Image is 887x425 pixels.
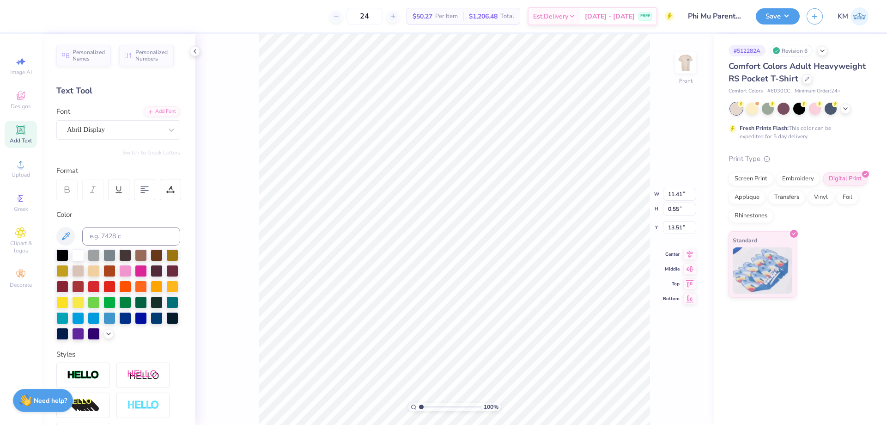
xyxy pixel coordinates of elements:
span: [DATE] - [DATE] [585,12,635,21]
div: Vinyl [808,191,834,204]
div: Rhinestones [729,209,773,223]
span: Personalized Numbers [135,49,168,62]
button: Switch to Greek Letters [122,149,180,156]
div: This color can be expedited for 5 day delivery. [740,124,853,141]
button: Save [756,8,800,25]
span: Total [500,12,514,21]
div: Text Tool [56,85,180,97]
div: Styles [56,349,180,360]
span: Minimum Order: 24 + [795,87,841,95]
span: Personalized Names [73,49,105,62]
img: Negative Space [127,400,159,411]
div: Revision 6 [770,45,813,56]
span: FREE [640,13,650,19]
strong: Need help? [34,396,67,405]
img: Karl Michael Narciza [851,7,869,25]
strong: Fresh Prints Flash: [740,124,789,132]
span: Comfort Colors [729,87,763,95]
div: # 512282A [729,45,765,56]
div: Print Type [729,154,869,164]
span: Decorate [10,281,32,289]
span: KM [838,11,848,22]
div: Applique [729,191,765,204]
img: 3d Illusion [67,398,99,413]
span: Top [663,281,680,287]
img: Stroke [67,370,99,381]
span: 100 % [484,403,498,411]
span: Per Item [435,12,458,21]
span: Clipart & logos [5,240,37,254]
a: KM [838,7,869,25]
img: Standard [733,247,792,294]
span: Comfort Colors Adult Heavyweight RS Pocket T-Shirt [729,61,866,84]
span: $50.27 [413,12,432,21]
span: Est. Delivery [533,12,568,21]
label: Font [56,106,70,117]
div: Front [679,77,693,85]
span: Standard [733,235,757,245]
span: $1,206.48 [469,12,498,21]
div: Foil [837,191,858,204]
span: Center [663,251,680,258]
div: Color [56,209,180,220]
input: e.g. 7428 c [82,227,180,246]
div: Transfers [768,191,805,204]
span: Add Text [10,137,32,144]
span: Bottom [663,296,680,302]
span: Upload [12,171,30,179]
span: Middle [663,266,680,272]
span: Image AI [10,68,32,76]
div: Screen Print [729,172,773,186]
div: Add Font [144,106,180,117]
span: Greek [14,205,28,213]
span: # 6030CC [767,87,790,95]
input: Untitled Design [681,7,749,25]
div: Digital Print [823,172,868,186]
img: Front [676,54,695,72]
span: Designs [11,103,31,110]
div: Format [56,166,181,176]
img: Shadow [127,370,159,381]
div: Embroidery [776,172,820,186]
input: – – [346,8,383,25]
